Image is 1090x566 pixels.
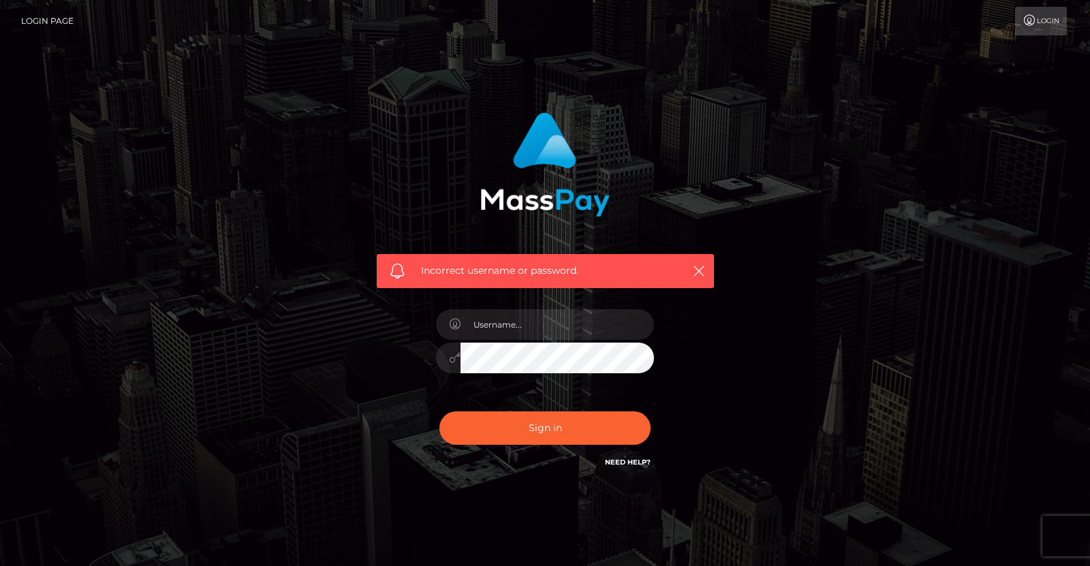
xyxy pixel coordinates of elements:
img: MassPay Login [480,112,610,217]
a: Need Help? [605,458,651,467]
button: Sign in [439,411,651,445]
a: Login Page [21,7,74,35]
a: Login [1015,7,1067,35]
span: Incorrect username or password. [421,264,670,278]
input: Username... [461,309,654,340]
